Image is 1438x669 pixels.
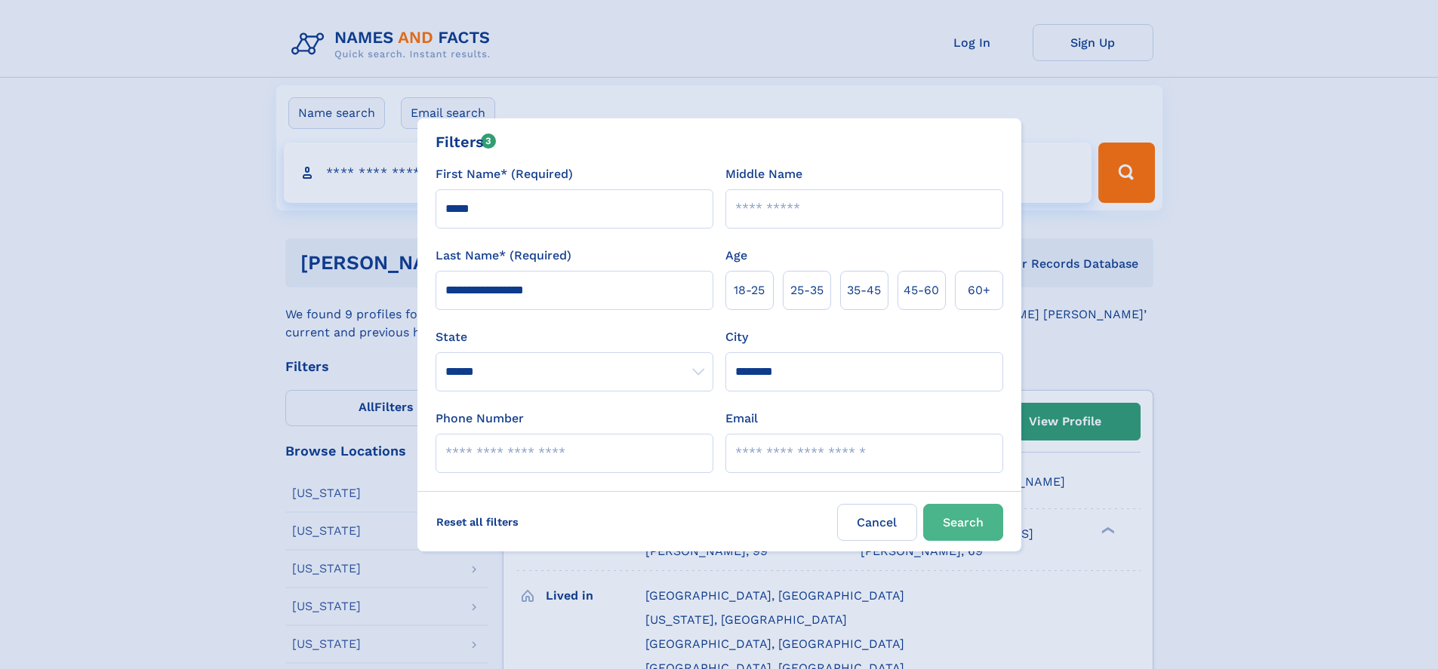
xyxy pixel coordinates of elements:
span: 60+ [968,281,990,299]
label: Phone Number [436,410,524,428]
label: First Name* (Required) [436,165,573,183]
label: State [436,328,713,346]
span: 25‑35 [790,281,824,299]
label: Email [725,410,758,428]
span: 35‑45 [847,281,881,299]
button: Search [923,504,1003,541]
label: Reset all filters [426,504,528,540]
label: Last Name* (Required) [436,247,571,265]
div: Filters [436,130,497,153]
label: City [725,328,748,346]
label: Cancel [837,504,917,541]
label: Middle Name [725,165,802,183]
label: Age [725,247,747,265]
span: 45‑60 [904,281,939,299]
span: 18‑25 [734,281,765,299]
